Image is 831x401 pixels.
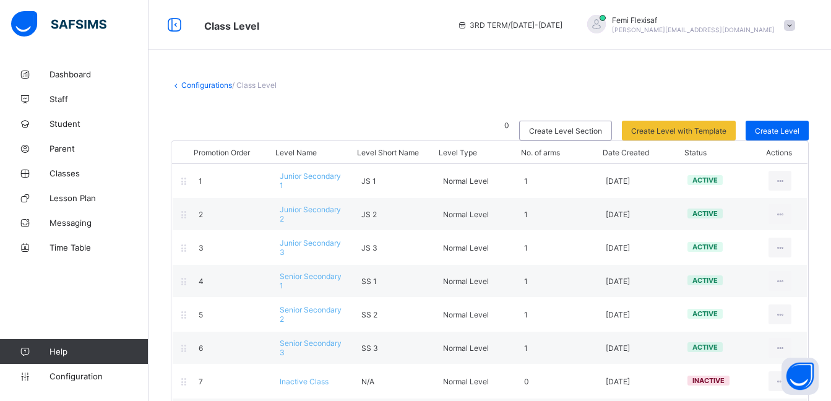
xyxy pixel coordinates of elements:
[199,343,203,353] span: 6
[199,277,204,286] span: 4
[606,377,630,386] span: [DATE]
[524,243,528,252] span: 1
[348,148,429,157] div: Level Short Name
[361,310,377,319] span: SS 2
[199,310,203,319] span: 5
[524,310,528,319] span: 1
[50,193,149,203] span: Lesson Plan
[692,309,718,318] span: active
[50,168,149,178] span: Classes
[429,148,511,157] div: Level Type
[172,164,807,197] div: 1Junior Secondary 1JS 1Normal Level1[DATE]active
[361,277,377,286] span: SS 1
[692,376,725,385] span: inactive
[204,20,259,32] span: Class Level
[692,176,718,184] span: active
[692,243,718,251] span: active
[50,218,149,228] span: Messaging
[443,343,489,353] span: Normal Level
[172,264,807,298] div: 4Senior Secondary 1SS 1Normal Level1[DATE]active
[575,15,801,35] div: FemiFlexisaf
[280,305,342,324] span: Senior Secondary 2
[631,126,726,136] span: Create Level with Template
[172,364,807,398] div: 7Inactive ClassN/ANormal Level0[DATE]inactive
[781,358,819,395] button: Open asap
[443,377,489,386] span: Normal Level
[529,126,602,136] span: Create Level Section
[50,144,149,153] span: Parent
[692,276,718,285] span: active
[199,210,203,219] span: 2
[50,347,148,356] span: Help
[172,231,807,264] div: 3Junior Secondary 3JS 3Normal Level1[DATE]active
[606,277,630,286] span: [DATE]
[361,343,378,353] span: SS 3
[606,243,630,252] span: [DATE]
[443,243,489,252] span: Normal Level
[593,148,675,157] div: Date Created
[692,343,718,351] span: active
[512,148,593,157] div: No. of arms
[361,176,376,186] span: JS 1
[171,121,809,140] div: 0
[612,26,775,33] span: [PERSON_NAME][EMAIL_ADDRESS][DOMAIN_NAME]
[524,343,528,353] span: 1
[280,338,342,357] span: Senior Secondary 3
[184,148,266,157] div: Promotion Order
[232,80,277,90] span: / Class Level
[172,197,807,231] div: 2Junior Secondary 2JS 2Normal Level1[DATE]active
[675,148,757,157] div: Status
[524,377,529,386] span: 0
[11,11,106,37] img: safsims
[50,69,149,79] span: Dashboard
[50,243,149,252] span: Time Table
[606,176,630,186] span: [DATE]
[692,209,718,218] span: active
[361,210,377,219] span: JS 2
[199,243,204,252] span: 3
[524,176,528,186] span: 1
[361,377,374,386] span: N/A
[266,148,348,157] div: Level Name
[50,371,148,381] span: Configuration
[172,331,807,364] div: 6Senior Secondary 3SS 3Normal Level1[DATE]active
[280,238,341,257] span: Junior Secondary 3
[524,277,528,286] span: 1
[606,210,630,219] span: [DATE]
[280,171,341,190] span: Junior Secondary 1
[199,176,202,186] span: 1
[755,126,799,136] span: Create Level
[199,377,203,386] span: 7
[524,210,528,219] span: 1
[50,119,149,129] span: Student
[757,148,801,157] div: Actions
[50,94,149,104] span: Staff
[280,205,341,223] span: Junior Secondary 2
[443,210,489,219] span: Normal Level
[181,80,232,90] a: Configurations
[280,377,329,386] span: Inactive Class
[280,272,342,290] span: Senior Secondary 1
[612,15,775,25] span: Femi Flexisaf
[443,277,489,286] span: Normal Level
[606,310,630,319] span: [DATE]
[443,310,489,319] span: Normal Level
[606,343,630,353] span: [DATE]
[443,176,489,186] span: Normal Level
[172,298,807,331] div: 5Senior Secondary 2SS 2Normal Level1[DATE]active
[457,20,562,30] span: session/term information
[361,243,377,252] span: JS 3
